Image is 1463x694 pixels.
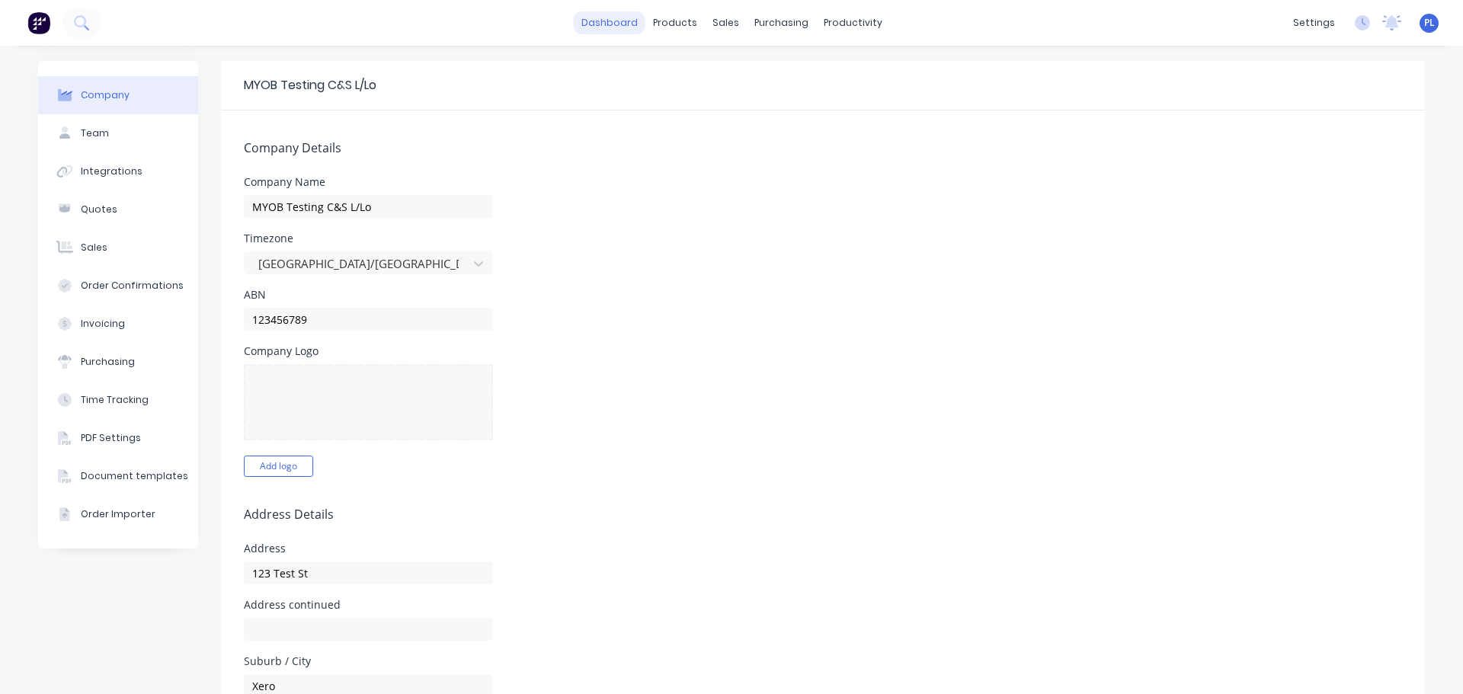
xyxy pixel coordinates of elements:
button: Add logo [244,456,313,477]
button: PDF Settings [38,419,198,457]
div: Team [81,126,109,140]
div: settings [1285,11,1343,34]
button: Purchasing [38,343,198,381]
button: Time Tracking [38,381,198,419]
div: Order Confirmations [81,279,184,293]
button: Order Importer [38,495,198,533]
div: Time Tracking [81,393,149,407]
button: Document templates [38,457,198,495]
button: Integrations [38,152,198,190]
div: Document templates [81,469,188,483]
div: Purchasing [81,355,135,369]
button: Team [38,114,198,152]
div: Timezone [244,233,493,244]
button: Order Confirmations [38,267,198,305]
div: Sales [81,241,107,254]
div: Address [244,543,493,554]
h5: Company Details [244,141,1402,155]
div: MYOB Testing C&S L/Lo [244,76,376,94]
div: Integrations [81,165,142,178]
span: PL [1424,16,1435,30]
div: Company Logo [244,346,493,357]
div: Company [81,88,130,102]
div: purchasing [747,11,816,34]
div: PDF Settings [81,431,141,445]
div: products [645,11,705,34]
button: Quotes [38,190,198,229]
h5: Address Details [244,507,1402,522]
div: Address continued [244,600,493,610]
div: Order Importer [81,507,155,521]
div: sales [705,11,747,34]
a: dashboard [574,11,645,34]
div: Company Name [244,177,493,187]
div: ABN [244,289,493,300]
div: productivity [816,11,890,34]
img: Factory [27,11,50,34]
button: Sales [38,229,198,267]
div: Suburb / City [244,656,493,667]
button: Company [38,76,198,114]
div: Invoicing [81,317,125,331]
button: Invoicing [38,305,198,343]
div: Quotes [81,203,117,216]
